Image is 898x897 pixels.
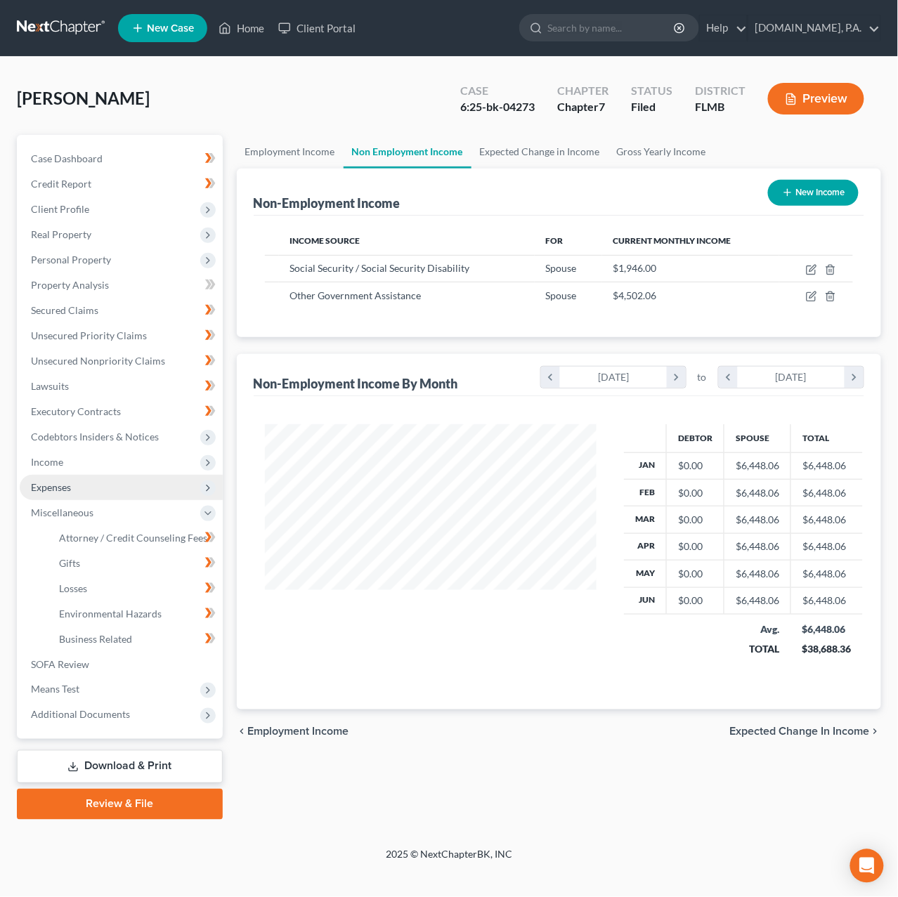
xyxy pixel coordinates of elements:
span: Attorney / Credit Counseling Fees [59,532,207,544]
div: $6,448.06 [802,622,852,636]
span: Lawsuits [31,380,69,392]
span: SOFA Review [31,658,89,670]
a: [DOMAIN_NAME], P.A. [748,15,880,41]
a: Gifts [48,551,223,576]
span: Spouse [546,289,577,301]
div: TOTAL [736,642,780,656]
span: Employment Income [248,726,349,738]
span: Environmental Hazards [59,608,162,620]
div: $38,688.36 [802,642,852,656]
span: Credit Report [31,178,91,190]
td: $6,448.06 [791,561,863,587]
span: For [546,235,564,246]
th: May [624,561,667,587]
span: Additional Documents [31,709,130,721]
span: Property Analysis [31,279,109,291]
a: Download & Print [17,750,223,783]
a: Property Analysis [20,273,223,298]
div: Chapter [557,99,609,115]
span: Expected Change in Income [730,726,870,738]
i: chevron_left [719,367,738,388]
div: $0.00 [678,594,712,608]
div: $0.00 [678,539,712,554]
div: [DATE] [560,367,668,388]
span: $1,946.00 [613,262,657,274]
div: Chapter [557,83,609,99]
a: Home [212,15,271,41]
span: Real Property [31,228,91,240]
th: Jun [624,587,667,614]
a: Non Employment Income [344,135,471,169]
a: Executory Contracts [20,399,223,424]
span: Business Related [59,633,132,645]
span: [PERSON_NAME] [17,88,150,108]
div: $6,448.06 [736,567,779,581]
input: Search by name... [547,15,676,41]
span: Executory Contracts [31,405,121,417]
i: chevron_right [667,367,686,388]
span: $4,502.06 [613,289,657,301]
div: Non-Employment Income By Month [254,375,458,392]
span: Income Source [290,235,360,246]
a: Losses [48,576,223,601]
span: Other Government Assistance [290,289,422,301]
div: 6:25-bk-04273 [460,99,535,115]
span: Social Security / Social Security Disability [290,262,470,274]
div: 2025 © NextChapterBK, INC [48,848,850,873]
td: $6,448.06 [791,533,863,560]
a: Employment Income [237,135,344,169]
a: SOFA Review [20,652,223,677]
th: Apr [624,533,667,560]
span: Current Monthly Income [613,235,731,246]
i: chevron_right [845,367,864,388]
span: Unsecured Nonpriority Claims [31,355,165,367]
div: FLMB [695,99,746,115]
span: Miscellaneous [31,506,93,518]
span: Means Test [31,683,79,695]
span: Losses [59,582,87,594]
a: Attorney / Credit Counseling Fees [48,525,223,551]
span: Unsecured Priority Claims [31,329,147,341]
div: Filed [631,99,672,115]
a: Business Related [48,627,223,652]
th: Spouse [724,424,791,452]
th: Total [791,424,863,452]
button: Expected Change in Income chevron_right [730,726,881,738]
span: Codebtors Insiders & Notices [31,431,159,443]
th: Mar [624,506,667,533]
i: chevron_left [237,726,248,738]
span: Personal Property [31,254,111,266]
div: Non-Employment Income [254,195,401,211]
button: Preview [768,83,864,114]
div: [DATE] [738,367,845,388]
div: Open Intercom Messenger [850,849,884,883]
i: chevron_left [541,367,560,388]
span: Secured Claims [31,304,98,316]
div: $6,448.06 [736,513,779,527]
th: Feb [624,479,667,506]
a: Lawsuits [20,374,223,399]
span: Income [31,456,63,468]
div: $0.00 [678,513,712,527]
a: Unsecured Priority Claims [20,323,223,348]
div: $6,448.06 [736,594,779,608]
button: New Income [768,180,859,206]
span: Spouse [546,262,577,274]
div: District [695,83,746,99]
td: $6,448.06 [791,479,863,506]
div: $0.00 [678,567,712,581]
div: $6,448.06 [736,539,779,554]
button: chevron_left Employment Income [237,726,349,738]
div: Status [631,83,672,99]
a: Unsecured Nonpriority Claims [20,348,223,374]
th: Debtor [667,424,724,452]
span: 7 [599,100,605,113]
span: New Case [147,23,194,34]
span: Gifts [59,557,80,569]
span: Expenses [31,481,71,493]
td: $6,448.06 [791,587,863,614]
a: Expected Change in Income [471,135,609,169]
a: Client Portal [271,15,363,41]
a: Gross Yearly Income [609,135,715,169]
div: Case [460,83,535,99]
